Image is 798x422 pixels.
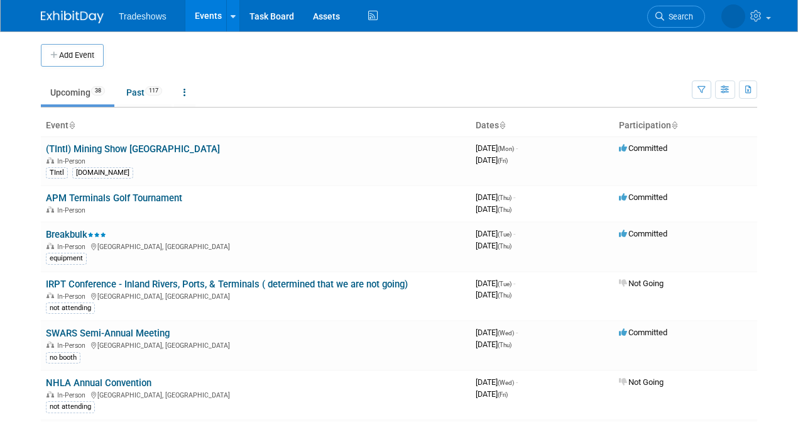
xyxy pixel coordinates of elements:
[619,192,667,202] span: Committed
[46,253,87,264] div: equipment
[498,206,511,213] span: (Thu)
[46,243,54,249] img: In-Person Event
[498,330,514,336] span: (Wed)
[46,292,54,299] img: In-Person Event
[57,206,89,214] span: In-Person
[117,81,172,104] a: Past117
[498,194,511,201] span: (Thu)
[476,290,511,299] span: [DATE]
[619,279,664,288] span: Not Going
[476,328,518,337] span: [DATE]
[498,280,511,287] span: (Tue)
[721,4,745,28] img: Kay Reynolds
[498,145,514,152] span: (Mon)
[513,229,515,238] span: -
[476,229,515,238] span: [DATE]
[57,391,89,399] span: In-Person
[619,377,664,387] span: Not Going
[476,340,511,349] span: [DATE]
[513,192,515,202] span: -
[41,81,114,104] a: Upcoming38
[476,204,511,214] span: [DATE]
[476,389,508,399] span: [DATE]
[72,167,133,179] div: [DOMAIN_NAME]
[57,243,89,251] span: In-Person
[46,143,220,155] a: (TIntl) Mining Show [GEOGRAPHIC_DATA]
[91,86,105,96] span: 38
[619,143,667,153] span: Committed
[46,229,106,240] a: Breakbulk
[476,155,508,165] span: [DATE]
[476,143,518,153] span: [DATE]
[46,291,466,301] div: [GEOGRAPHIC_DATA], [GEOGRAPHIC_DATA]
[619,229,667,238] span: Committed
[46,340,466,350] div: [GEOGRAPHIC_DATA], [GEOGRAPHIC_DATA]
[498,243,511,250] span: (Thu)
[46,328,170,339] a: SWARS Semi-Annual Meeting
[41,11,104,23] img: ExhibitDay
[619,328,667,337] span: Committed
[499,120,505,130] a: Sort by Start Date
[498,379,514,386] span: (Wed)
[46,157,54,164] img: In-Person Event
[614,115,757,136] th: Participation
[119,11,167,21] span: Tradeshows
[68,120,75,130] a: Sort by Event Name
[46,192,182,204] a: APM Terminals Golf Tournament
[516,143,518,153] span: -
[498,157,508,164] span: (Fri)
[46,352,80,364] div: no booth
[471,115,614,136] th: Dates
[46,167,68,179] div: TIntl
[513,279,515,288] span: -
[46,401,95,413] div: not attending
[498,292,511,299] span: (Thu)
[46,206,54,213] img: In-Person Event
[516,377,518,387] span: -
[41,115,471,136] th: Event
[516,328,518,337] span: -
[41,44,104,67] button: Add Event
[664,12,693,21] span: Search
[647,6,705,28] a: Search
[46,391,54,397] img: In-Person Event
[57,341,89,350] span: In-Person
[145,86,162,96] span: 117
[498,391,508,398] span: (Fri)
[476,377,518,387] span: [DATE]
[46,377,151,389] a: NHLA Annual Convention
[476,192,515,202] span: [DATE]
[57,157,89,165] span: In-Person
[57,292,89,301] span: In-Person
[476,241,511,250] span: [DATE]
[46,279,408,290] a: IRPT Conference - Inland Rivers, Ports, & Terminals ( determined that we are not going)
[498,231,511,238] span: (Tue)
[476,279,515,288] span: [DATE]
[46,341,54,348] img: In-Person Event
[498,341,511,348] span: (Thu)
[46,389,466,399] div: [GEOGRAPHIC_DATA], [GEOGRAPHIC_DATA]
[671,120,677,130] a: Sort by Participation Type
[46,303,95,314] div: not attending
[46,241,466,251] div: [GEOGRAPHIC_DATA], [GEOGRAPHIC_DATA]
